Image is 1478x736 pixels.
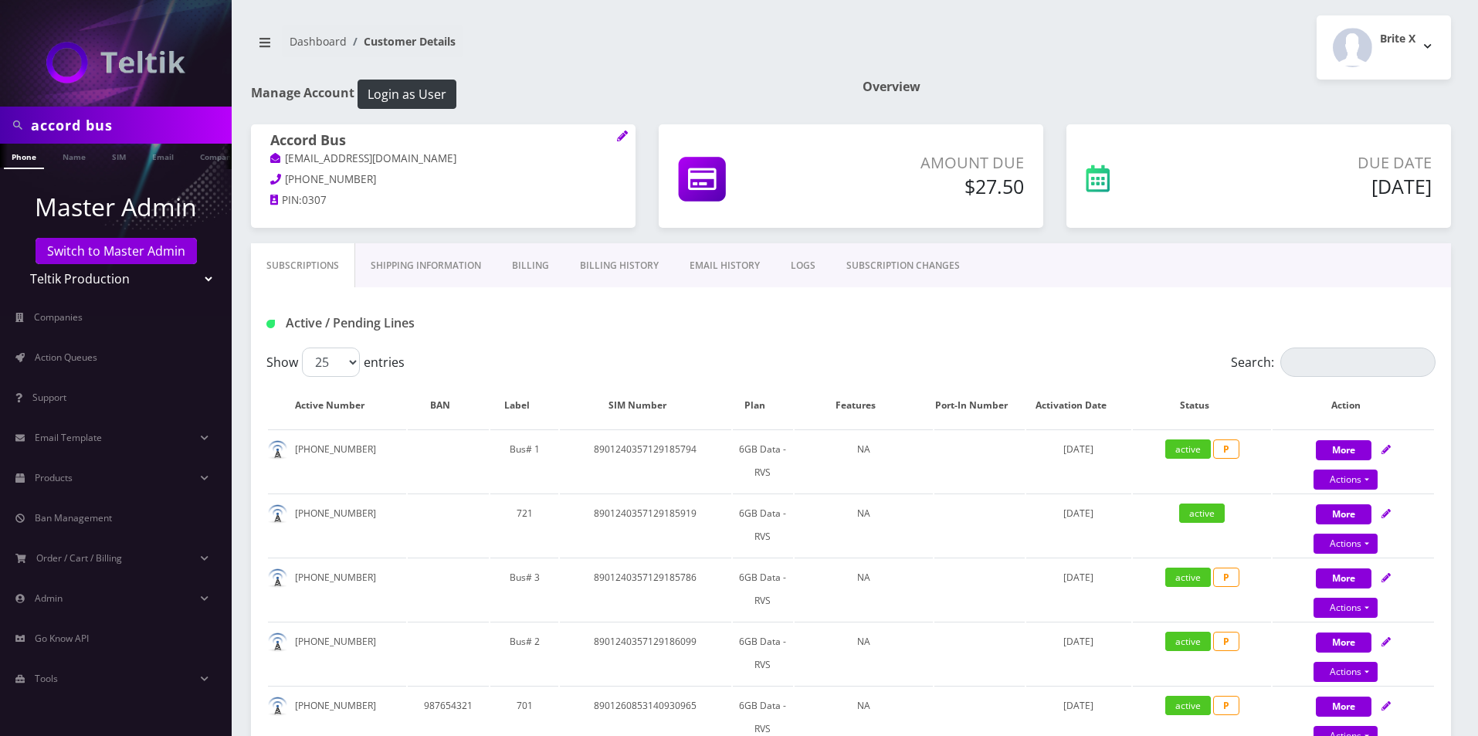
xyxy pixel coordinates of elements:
[1316,440,1371,460] button: More
[795,558,933,620] td: NA
[497,243,564,288] a: Billing
[35,632,89,645] span: Go Know API
[251,25,839,70] nav: breadcrumb
[1314,662,1378,682] a: Actions
[733,558,793,620] td: 6GB Data - RVS
[144,144,181,168] a: Email
[46,42,185,83] img: Teltik Production
[1231,348,1436,377] label: Search:
[251,243,355,288] a: Subscriptions
[266,320,275,328] img: Active / Pending Lines
[268,558,406,620] td: [PHONE_NUMBER]
[1165,439,1211,459] span: active
[863,80,1451,94] h1: Overview
[490,493,558,556] td: 721
[268,568,287,588] img: default.png
[270,132,616,151] h1: Accord Bus
[55,144,93,168] a: Name
[560,429,731,492] td: 8901240357129185794
[1165,632,1211,651] span: active
[1165,568,1211,587] span: active
[674,243,775,288] a: EMAIL HISTORY
[34,310,83,324] span: Companies
[1316,633,1371,653] button: More
[1165,696,1211,715] span: active
[251,80,839,109] h1: Manage Account
[832,175,1024,198] h5: $27.50
[35,431,102,444] span: Email Template
[1213,439,1239,459] span: P
[266,316,641,331] h1: Active / Pending Lines
[408,383,489,428] th: BAN: activate to sort column ascending
[775,243,831,288] a: LOGS
[1316,568,1371,588] button: More
[302,348,360,377] select: Showentries
[1316,697,1371,717] button: More
[1314,598,1378,618] a: Actions
[354,84,456,101] a: Login as User
[302,193,327,207] span: 0307
[1316,504,1371,524] button: More
[268,383,406,428] th: Active Number: activate to sort column ascending
[733,622,793,684] td: 6GB Data - RVS
[1317,15,1451,80] button: Brite X
[347,33,456,49] li: Customer Details
[1213,632,1239,651] span: P
[1063,571,1093,584] span: [DATE]
[268,633,287,652] img: default.png
[1314,470,1378,490] a: Actions
[1273,383,1434,428] th: Action: activate to sort column ascending
[560,383,731,428] th: SIM Number: activate to sort column ascending
[1063,635,1093,648] span: [DATE]
[490,429,558,492] td: Bus# 1
[1133,383,1271,428] th: Status: activate to sort column ascending
[355,243,497,288] a: Shipping Information
[1213,696,1239,715] span: P
[268,429,406,492] td: [PHONE_NUMBER]
[270,151,456,167] a: [EMAIL_ADDRESS][DOMAIN_NAME]
[795,493,933,556] td: NA
[733,493,793,556] td: 6GB Data - RVS
[560,622,731,684] td: 8901240357129186099
[832,151,1024,175] p: Amount Due
[1026,383,1132,428] th: Activation Date: activate to sort column ascending
[35,672,58,685] span: Tools
[104,144,134,168] a: SIM
[1209,175,1432,198] h5: [DATE]
[1213,568,1239,587] span: P
[268,504,287,524] img: default.png
[35,471,73,484] span: Products
[290,34,347,49] a: Dashboard
[1063,507,1093,520] span: [DATE]
[1179,504,1225,523] span: active
[490,558,558,620] td: Bus# 3
[35,511,112,524] span: Ban Management
[358,80,456,109] button: Login as User
[1063,699,1093,712] span: [DATE]
[490,622,558,684] td: Bus# 2
[795,383,933,428] th: Features: activate to sort column ascending
[268,622,406,684] td: [PHONE_NUMBER]
[4,144,44,169] a: Phone
[36,238,197,264] a: Switch to Master Admin
[795,622,933,684] td: NA
[31,110,228,140] input: Search in Company
[268,493,406,556] td: [PHONE_NUMBER]
[733,383,793,428] th: Plan: activate to sort column ascending
[285,172,376,186] span: [PHONE_NUMBER]
[1280,348,1436,377] input: Search:
[795,429,933,492] td: NA
[1314,534,1378,554] a: Actions
[560,558,731,620] td: 8901240357129185786
[934,383,1025,428] th: Port-In Number: activate to sort column ascending
[560,493,731,556] td: 8901240357129185919
[268,697,287,716] img: default.png
[733,429,793,492] td: 6GB Data - RVS
[268,440,287,460] img: default.png
[35,592,63,605] span: Admin
[266,348,405,377] label: Show entries
[831,243,975,288] a: SUBSCRIPTION CHANGES
[1063,443,1093,456] span: [DATE]
[490,383,558,428] th: Label: activate to sort column ascending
